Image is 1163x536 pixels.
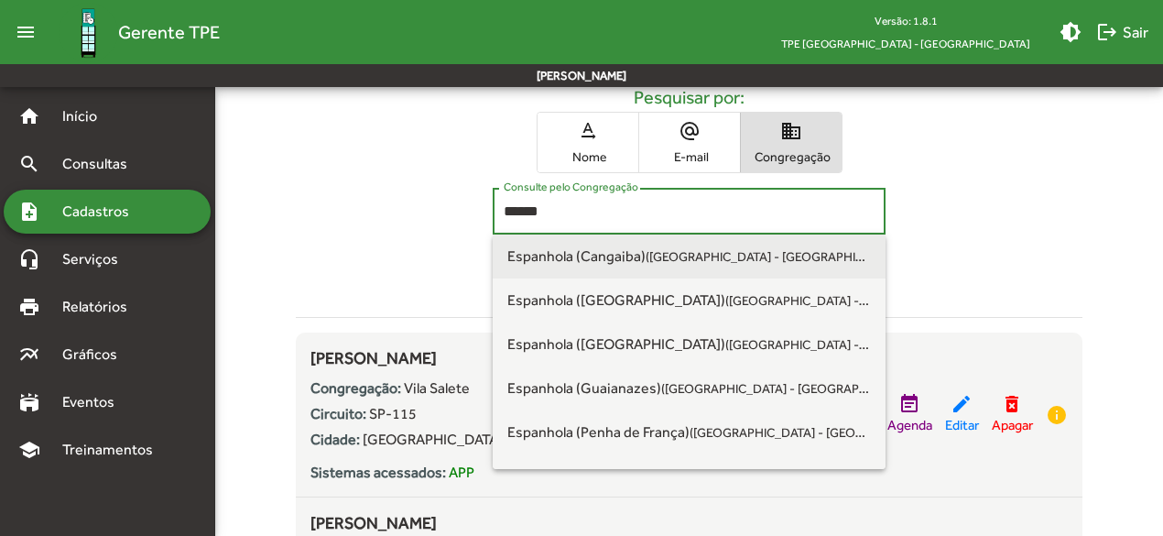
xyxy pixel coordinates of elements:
mat-icon: print [18,296,40,318]
mat-icon: text_rotation_none [577,120,599,142]
small: ([GEOGRAPHIC_DATA] - [GEOGRAPHIC_DATA]) [690,423,951,441]
span: TPE [GEOGRAPHIC_DATA] - [GEOGRAPHIC_DATA] [766,32,1045,55]
span: Espanhola ([GEOGRAPHIC_DATA]) [507,335,987,353]
mat-icon: menu [7,14,44,50]
span: Gráficos [51,344,142,366]
small: ([GEOGRAPHIC_DATA] - [GEOGRAPHIC_DATA]) [661,379,923,397]
button: Congregação [741,113,842,172]
mat-icon: home [18,105,40,127]
strong: Congregação: [310,379,401,397]
img: Logo [59,3,118,62]
span: | [507,323,871,366]
span: APP [449,464,474,481]
span: Início [51,105,124,127]
span: SP-115 [369,405,417,422]
span: Espanhola ([GEOGRAPHIC_DATA]) [507,291,987,309]
span: Cadastros [51,201,153,223]
small: ([GEOGRAPHIC_DATA] - [GEOGRAPHIC_DATA]) [646,247,908,265]
span: Relatórios [51,296,151,318]
strong: Sistemas acessados: [310,464,446,481]
span: Editar [945,415,979,436]
span: Sair [1096,16,1148,49]
span: Agenda [887,415,932,436]
span: Gerente TPE [118,17,220,47]
span: Apagar [992,415,1033,436]
mat-icon: search [18,153,40,175]
span: Congregação [745,148,837,165]
mat-icon: logout [1096,21,1118,43]
strong: Cidade: [310,431,360,448]
mat-icon: headset_mic [18,248,40,270]
mat-icon: delete_forever [1001,393,1023,415]
span: | [507,410,871,454]
button: Nome [538,113,638,172]
span: E-mail [644,148,735,165]
mat-icon: event_note [898,393,920,415]
mat-icon: school [18,439,40,461]
span: | [507,454,871,498]
span: Espanhola (Penha de França) [507,423,951,441]
mat-icon: info [1046,404,1068,426]
span: | [507,235,871,279]
small: ([GEOGRAPHIC_DATA] - [GEOGRAPHIC_DATA]) [725,335,987,353]
span: Treinamentos [51,439,175,461]
span: Nome [542,148,634,165]
button: E-mail [639,113,740,172]
mat-icon: edit [951,393,973,415]
span: [PERSON_NAME] [310,513,437,532]
div: Versão: 1.8.1 [766,9,1045,32]
span: | [507,279,871,323]
span: Espanhola (Guaianazes) [507,379,923,397]
span: [PERSON_NAME] [310,348,437,367]
span: Serviços [51,248,143,270]
span: Espanhola (Cangaiba) [507,247,908,265]
span: | [507,366,871,410]
span: Vila Salete [404,379,470,397]
mat-icon: domain [780,120,802,142]
span: Espanhola (São Mateus) [507,467,922,485]
mat-icon: multiline_chart [18,344,40,366]
span: Consultas [51,153,151,175]
mat-icon: alternate_email [679,120,701,142]
a: Gerente TPE [44,3,220,62]
mat-icon: stadium [18,391,40,413]
button: Sair [1089,16,1156,49]
h5: Pesquisar por: [310,86,1068,108]
span: [GEOGRAPHIC_DATA] - [GEOGRAPHIC_DATA] [363,431,655,448]
mat-icon: note_add [18,201,40,223]
strong: Circuito: [310,405,366,422]
mat-icon: brightness_medium [1060,21,1081,43]
span: Eventos [51,391,139,413]
small: ([GEOGRAPHIC_DATA] - [GEOGRAPHIC_DATA]) [725,291,987,309]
